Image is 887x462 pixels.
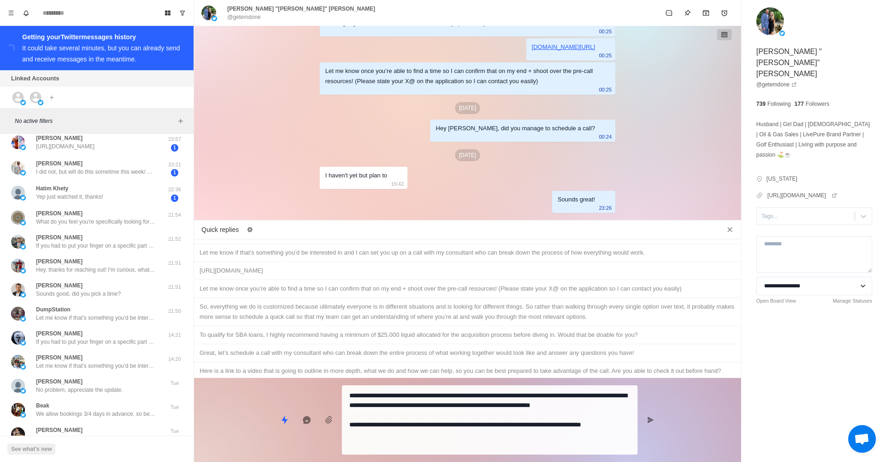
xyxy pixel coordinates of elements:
[756,100,765,108] p: 739
[175,6,190,20] button: Show unread conversations
[558,195,595,205] div: Sounds great!
[36,159,83,168] p: [PERSON_NAME]
[163,235,186,243] p: 21:52
[11,403,25,417] img: picture
[36,377,83,386] p: [PERSON_NAME]
[20,412,26,418] img: picture
[171,195,178,202] span: 1
[599,203,612,213] p: 23:26
[200,248,735,258] div: Let me know if that’s something you’d be interested in and I can set you up on a call with my con...
[4,6,18,20] button: Menu
[36,305,71,314] p: DumpStation
[200,302,735,322] div: So, everything we do is customized because ultimately everyone is in different situations and is ...
[163,355,186,363] p: 14:20
[599,132,612,142] p: 00:24
[201,6,216,20] img: picture
[756,7,784,35] img: picture
[160,6,175,20] button: Board View
[36,314,156,322] p: Let me know if that’s something you’d be interested in and I can set you up on a call with my con...
[36,353,83,362] p: [PERSON_NAME]
[38,100,43,105] img: picture
[163,186,186,194] p: 22:36
[20,170,26,176] img: picture
[200,348,735,358] div: Great, let’s schedule a call with my consultant who can break down the entire process of what wor...
[756,297,796,305] a: Open Board View
[163,307,186,315] p: 21:50
[243,222,257,237] button: Edit quick replies
[15,117,175,125] p: No active filters
[11,259,25,273] img: picture
[163,211,186,219] p: 21:54
[36,426,83,434] p: [PERSON_NAME]
[697,4,715,22] button: Archive
[832,297,872,305] a: Manage Statuses
[36,209,83,218] p: [PERSON_NAME]
[11,379,25,393] img: picture
[36,142,95,151] p: [URL][DOMAIN_NAME]
[325,66,595,86] div: Let me know once you’re able to find a time so I can confirm that on my end + shoot over the pre-...
[723,222,737,237] button: Close quick replies
[163,403,186,411] p: Tue
[455,102,480,114] p: [DATE]
[7,444,55,455] button: See what's new
[11,211,25,225] img: picture
[532,43,595,50] a: [DOMAIN_NAME][URL]
[848,425,876,453] a: Open chat
[11,186,25,200] img: picture
[163,283,186,291] p: 21:51
[36,410,156,418] p: We allow bookings 3/4 days in advance, so be sure to keep an eye on the link!
[11,307,25,321] img: picture
[20,316,26,322] img: picture
[201,225,239,235] p: Quick replies
[36,242,156,250] p: If you had to put your finger on a specific part of the process that’s holding you back from acqu...
[227,13,261,21] p: @getemdone
[163,259,186,267] p: 21:51
[227,5,375,13] p: [PERSON_NAME] "[PERSON_NAME]" [PERSON_NAME]
[779,30,785,36] img: picture
[36,266,156,274] p: Hey, thanks for reaching out! I'm curious, what ultimately has you interested in acquiring a cash...
[36,184,68,193] p: Hatim Khety
[20,364,26,370] img: picture
[756,119,872,160] p: Husband | Girl Dad | [DEMOGRAPHIC_DATA] | Oil & Gas Sales | LivePure Brand Partner | Golf Enthusi...
[36,168,156,176] p: I did not, but will do this sometime this week/ weekend. I do think it is time. I appreciate your...
[36,257,83,266] p: [PERSON_NAME]
[163,161,186,169] p: 23:21
[641,411,660,429] button: Send message
[36,434,156,443] p: I tried to schedule a call for [DATE], but it won’t let me because I don’t have instagram and als...
[660,4,678,22] button: Mark as unread
[767,191,837,200] a: [URL][DOMAIN_NAME]
[36,338,156,346] p: If you had to put your finger on a specific part of the process that’s holding you back from acqu...
[200,366,735,386] div: Here is a link to a video that is going to outline in more depth, what we do and how we can help,...
[200,330,735,340] div: To qualify for SBA loans, I highly recommend having a minimum of $25,000 liquid allocated for the...
[715,4,734,22] button: Add reminder
[200,266,735,276] div: [URL][DOMAIN_NAME]
[11,161,25,175] img: picture
[20,340,26,346] img: picture
[767,100,791,108] p: Following
[795,100,804,108] p: 177
[36,134,83,142] p: [PERSON_NAME]
[20,145,26,150] img: picture
[325,170,387,181] div: I haven't yet but plan to
[11,235,25,249] img: picture
[18,6,33,20] button: Notifications
[20,388,26,394] img: picture
[22,31,182,43] div: Getting your Twitter messages history
[36,329,83,338] p: [PERSON_NAME]
[298,411,316,429] button: Reply with AI
[163,135,186,143] p: 23:57
[163,331,186,339] p: 14:21
[20,268,26,274] img: picture
[455,149,480,161] p: [DATE]
[20,244,26,249] img: picture
[20,195,26,201] img: picture
[163,427,186,435] p: Tue
[320,411,338,429] button: Add media
[171,144,178,152] span: 1
[36,281,83,290] p: [PERSON_NAME]
[163,379,186,387] p: Tue
[36,290,121,298] p: Sounds good, did you pick a time?
[599,50,612,61] p: 00:25
[436,123,595,134] div: Hey [PERSON_NAME], did you manage to schedule a call?
[766,175,797,183] p: [US_STATE]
